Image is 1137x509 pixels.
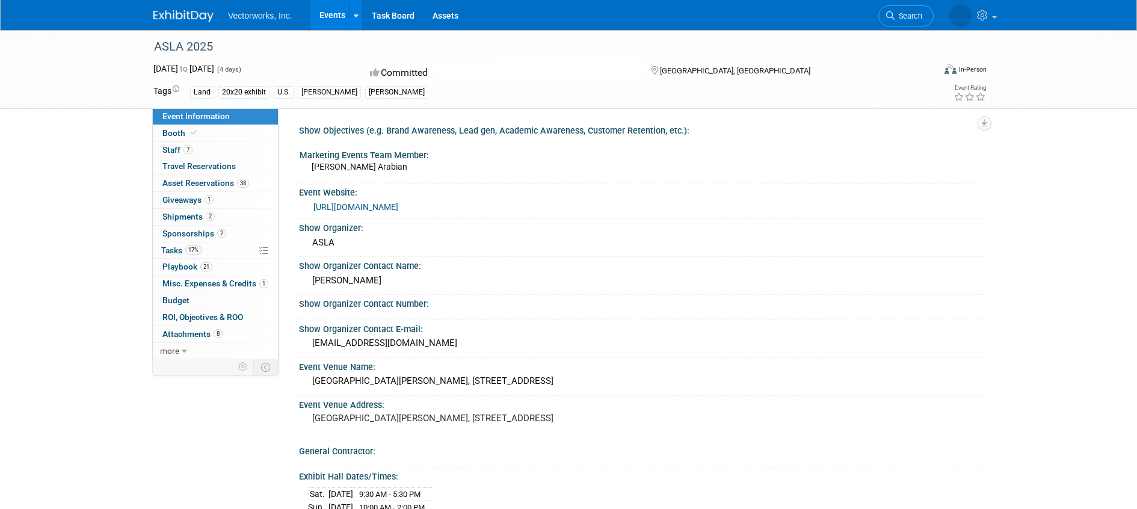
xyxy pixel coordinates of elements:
a: Search [878,5,934,26]
td: Personalize Event Tab Strip [233,359,254,375]
span: [GEOGRAPHIC_DATA], [GEOGRAPHIC_DATA] [660,66,810,75]
td: [DATE] [328,488,353,501]
div: Exhibit Hall Dates/Times: [299,467,984,483]
span: Giveaways [162,195,214,205]
div: Show Organizer Contact E-mail: [299,320,984,335]
span: Tasks [161,245,202,255]
span: 2 [217,229,226,238]
div: 20x20 exhibit [218,86,270,99]
div: Event Venue Name: [299,358,984,373]
span: 9:30 AM - 5:30 PM [359,490,421,499]
div: ASLA 2025 [150,36,916,58]
a: Travel Reservations [153,158,278,174]
span: 2 [206,212,215,221]
span: 7 [183,145,193,154]
div: General Contractor: [299,442,984,457]
a: Shipments2 [153,209,278,225]
span: 17% [185,245,202,255]
span: Asset Reservations [162,178,249,188]
a: more [153,343,278,359]
a: [URL][DOMAIN_NAME] [313,202,398,212]
a: Budget [153,292,278,309]
span: 8 [214,329,223,338]
span: Staff [162,145,193,155]
a: Event Information [153,108,278,125]
span: Search [895,11,922,20]
span: ROI, Objectives & ROO [162,312,243,322]
div: [PERSON_NAME] [298,86,361,99]
div: U.S. [274,86,294,99]
td: Sat. [308,488,328,501]
span: Attachments [162,329,223,339]
img: Matthew Drake [949,4,972,27]
div: Show Organizer: [299,219,984,234]
div: Event Venue Address: [299,396,984,411]
a: Giveaways1 [153,192,278,208]
pre: [GEOGRAPHIC_DATA][PERSON_NAME], [STREET_ADDRESS] [312,413,571,424]
a: Asset Reservations38 [153,175,278,191]
a: Sponsorships2 [153,226,278,242]
span: Sponsorships [162,229,226,238]
div: [GEOGRAPHIC_DATA][PERSON_NAME], [STREET_ADDRESS] [308,372,975,390]
a: ROI, Objectives & ROO [153,309,278,325]
div: Event Rating [954,85,986,91]
i: Booth reservation complete [191,129,197,136]
span: Travel Reservations [162,161,236,171]
div: [EMAIL_ADDRESS][DOMAIN_NAME] [308,334,975,353]
div: Land [190,86,214,99]
div: Show Organizer Contact Number: [299,295,984,310]
span: Playbook [162,262,212,271]
a: Attachments8 [153,326,278,342]
span: to [178,64,189,73]
td: Toggle Event Tabs [254,359,279,375]
div: Show Organizer Contact Name: [299,257,984,272]
span: [DATE] [DATE] [153,64,214,73]
div: [PERSON_NAME] [308,271,975,290]
span: 38 [237,179,249,188]
img: Format-Inperson.png [944,64,957,74]
a: Tasks17% [153,242,278,259]
span: Budget [162,295,189,305]
span: [PERSON_NAME] Arabian [312,162,407,171]
div: ASLA [308,233,975,252]
a: Misc. Expenses & Credits1 [153,276,278,292]
span: 1 [259,279,268,288]
div: Show Objectives (e.g. Brand Awareness, Lead gen, Academic Awareness, Customer Retention, etc.): [299,122,984,137]
span: Shipments [162,212,215,221]
a: Booth [153,125,278,141]
div: Event Format [863,63,987,81]
div: Committed [366,63,632,84]
img: ExhibitDay [153,10,214,22]
span: Vectorworks, Inc. [228,11,292,20]
div: Event Website: [299,184,984,199]
div: [PERSON_NAME] [365,86,428,99]
td: Tags [153,85,179,99]
div: Marketing Events Team Member: [300,146,978,161]
span: Misc. Expenses & Credits [162,279,268,288]
span: Booth [162,128,199,138]
span: more [160,346,179,356]
span: (4 days) [216,66,241,73]
span: 21 [200,262,212,271]
span: 1 [205,195,214,204]
span: Event Information [162,111,230,121]
a: Staff7 [153,142,278,158]
a: Playbook21 [153,259,278,275]
div: In-Person [958,65,987,74]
